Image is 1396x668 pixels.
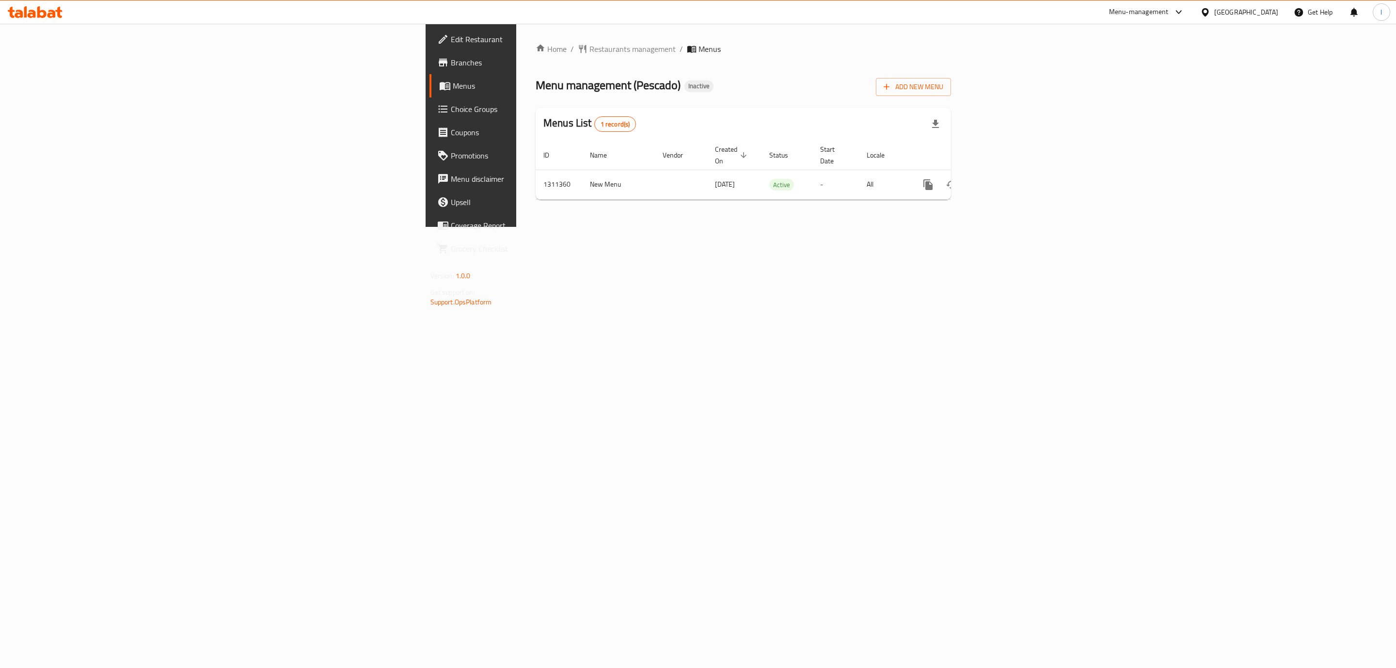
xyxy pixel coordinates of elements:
div: [GEOGRAPHIC_DATA] [1214,7,1278,17]
span: 1.0.0 [456,270,471,282]
button: more [917,173,940,196]
span: Edit Restaurant [451,33,651,45]
h2: Menus List [543,116,636,132]
span: Created On [715,143,750,167]
button: Add New Menu [876,78,951,96]
div: Inactive [684,80,714,92]
a: Edit Restaurant [429,28,659,51]
a: Coverage Report [429,214,659,237]
span: Upsell [451,196,651,208]
a: Coupons [429,121,659,144]
span: Branches [451,57,651,68]
a: Branches [429,51,659,74]
li: / [680,43,683,55]
a: Menu disclaimer [429,167,659,191]
a: Support.OpsPlatform [430,296,492,308]
a: Promotions [429,144,659,167]
span: Menu disclaimer [451,173,651,185]
span: Inactive [684,82,714,90]
span: [DATE] [715,178,735,191]
span: Menus [453,80,651,92]
span: Active [769,179,794,191]
table: enhanced table [536,141,1017,200]
button: Change Status [940,173,963,196]
span: Start Date [820,143,847,167]
nav: breadcrumb [536,43,951,55]
div: Menu-management [1109,6,1169,18]
span: Promotions [451,150,651,161]
a: Choice Groups [429,97,659,121]
th: Actions [909,141,1017,170]
span: Choice Groups [451,103,651,115]
span: Menus [698,43,721,55]
div: Export file [924,112,947,136]
span: Name [590,149,619,161]
span: Version: [430,270,454,282]
span: Vendor [663,149,696,161]
span: ID [543,149,562,161]
div: Total records count [594,116,636,132]
span: Status [769,149,801,161]
a: Menus [429,74,659,97]
span: Grocery Checklist [451,243,651,254]
td: - [812,170,859,199]
a: Upsell [429,191,659,214]
span: Coverage Report [451,220,651,231]
span: Get support on: [430,286,475,299]
span: l [1380,7,1382,17]
span: Locale [867,149,897,161]
td: All [859,170,909,199]
a: Grocery Checklist [429,237,659,260]
span: Coupons [451,127,651,138]
span: 1 record(s) [595,120,636,129]
span: Add New Menu [884,81,943,93]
